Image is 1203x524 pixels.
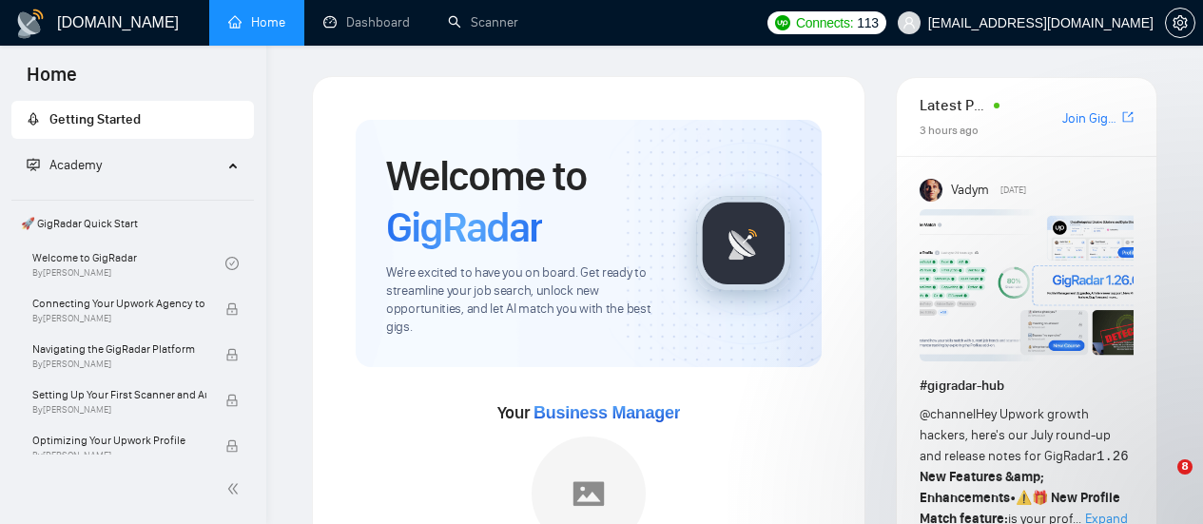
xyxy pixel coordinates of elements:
span: 8 [1177,459,1193,475]
a: Join GigRadar Slack Community [1062,108,1118,129]
img: upwork-logo.png [775,15,790,30]
span: 🚀 GigRadar Quick Start [13,204,252,243]
img: logo [15,9,46,39]
span: Getting Started [49,111,141,127]
span: double-left [226,479,245,498]
span: Home [11,61,92,101]
button: setting [1165,8,1195,38]
span: We're excited to have you on board. Get ready to streamline your job search, unlock new opportuni... [386,264,666,337]
span: Setting Up Your First Scanner and Auto-Bidder [32,385,206,404]
a: Welcome to GigRadarBy[PERSON_NAME] [32,243,225,284]
span: By [PERSON_NAME] [32,359,206,370]
h1: Welcome to [386,150,666,253]
span: Navigating the GigRadar Platform [32,340,206,359]
li: Getting Started [11,101,254,139]
span: By [PERSON_NAME] [32,313,206,324]
span: Business Manager [534,403,680,422]
span: 3 hours ago [920,124,979,137]
span: [DATE] [1000,182,1026,199]
span: GigRadar [386,202,542,253]
span: Connects: [796,12,853,33]
span: setting [1166,15,1194,30]
span: 113 [857,12,878,33]
a: dashboardDashboard [323,14,410,30]
span: lock [225,394,239,407]
iframe: Intercom live chat [1138,459,1184,505]
a: searchScanner [448,14,518,30]
span: lock [225,439,239,453]
span: ⚠️ [1016,490,1032,506]
span: By [PERSON_NAME] [32,404,206,416]
span: Latest Posts from the GigRadar Community [920,93,988,117]
a: export [1122,108,1134,126]
span: By [PERSON_NAME] [32,450,206,461]
a: setting [1165,15,1195,30]
span: fund-projection-screen [27,158,40,171]
a: homeHome [228,14,285,30]
span: Optimizing Your Upwork Profile [32,431,206,450]
span: Vadym [951,180,989,201]
span: Connecting Your Upwork Agency to GigRadar [32,294,206,313]
img: F09AC4U7ATU-image.png [920,209,1148,361]
span: lock [225,348,239,361]
span: rocket [27,112,40,126]
img: gigradar-logo.png [696,196,791,291]
span: Academy [49,157,102,173]
span: Your [497,402,681,423]
span: user [902,16,916,29]
span: export [1122,109,1134,125]
span: Academy [27,157,102,173]
span: lock [225,302,239,316]
span: 🎁 [1032,490,1048,506]
img: Vadym [920,179,942,202]
span: check-circle [225,257,239,270]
